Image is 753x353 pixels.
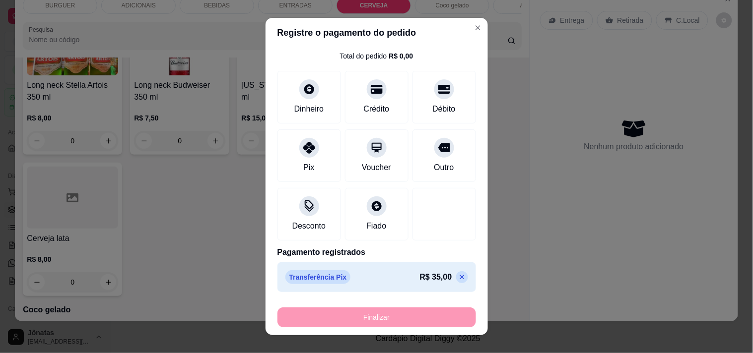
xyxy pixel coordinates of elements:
[389,51,413,61] div: R$ 0,00
[364,103,390,115] div: Crédito
[303,162,314,174] div: Pix
[292,220,326,232] div: Desconto
[366,220,386,232] div: Fiado
[434,162,454,174] div: Outro
[277,246,476,258] p: Pagamento registrados
[285,270,351,284] p: Transferência Pix
[420,271,452,283] p: R$ 35,00
[432,103,455,115] div: Débito
[294,103,324,115] div: Dinheiro
[266,18,488,48] header: Registre o pagamento do pedido
[362,162,391,174] div: Voucher
[470,20,486,36] button: Close
[340,51,413,61] div: Total do pedido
